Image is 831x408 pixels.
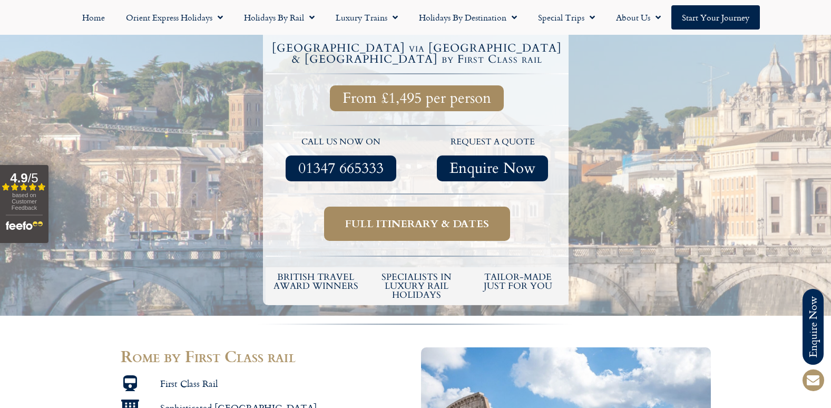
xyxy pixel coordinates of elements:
[233,5,325,30] a: Holidays by Rail
[271,273,361,290] h5: British Travel Award winners
[527,5,605,30] a: Special Trips
[5,5,826,30] nav: Menu
[408,5,527,30] a: Holidays by Destination
[298,162,384,175] span: 01347 665333
[324,207,510,241] a: Full itinerary & dates
[115,5,233,30] a: Orient Express Holidays
[343,92,491,105] span: From £1,495 per person
[267,43,567,65] h4: [GEOGRAPHIC_DATA] via [GEOGRAPHIC_DATA] & [GEOGRAPHIC_DATA] by First Class rail
[671,5,760,30] a: Start your Journey
[473,273,563,290] h5: tailor-made just for you
[422,135,563,149] p: request a quote
[605,5,671,30] a: About Us
[158,377,218,390] span: First Class Rail
[371,273,462,299] h6: Specialists in luxury rail holidays
[325,5,408,30] a: Luxury Trains
[72,5,115,30] a: Home
[437,156,548,181] a: Enquire Now
[271,135,412,149] p: call us now on
[449,162,535,175] span: Enquire Now
[330,85,504,111] a: From £1,495 per person
[121,344,296,367] span: Rome by First Class rail
[286,156,396,181] a: 01347 665333
[345,217,489,230] span: Full itinerary & dates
